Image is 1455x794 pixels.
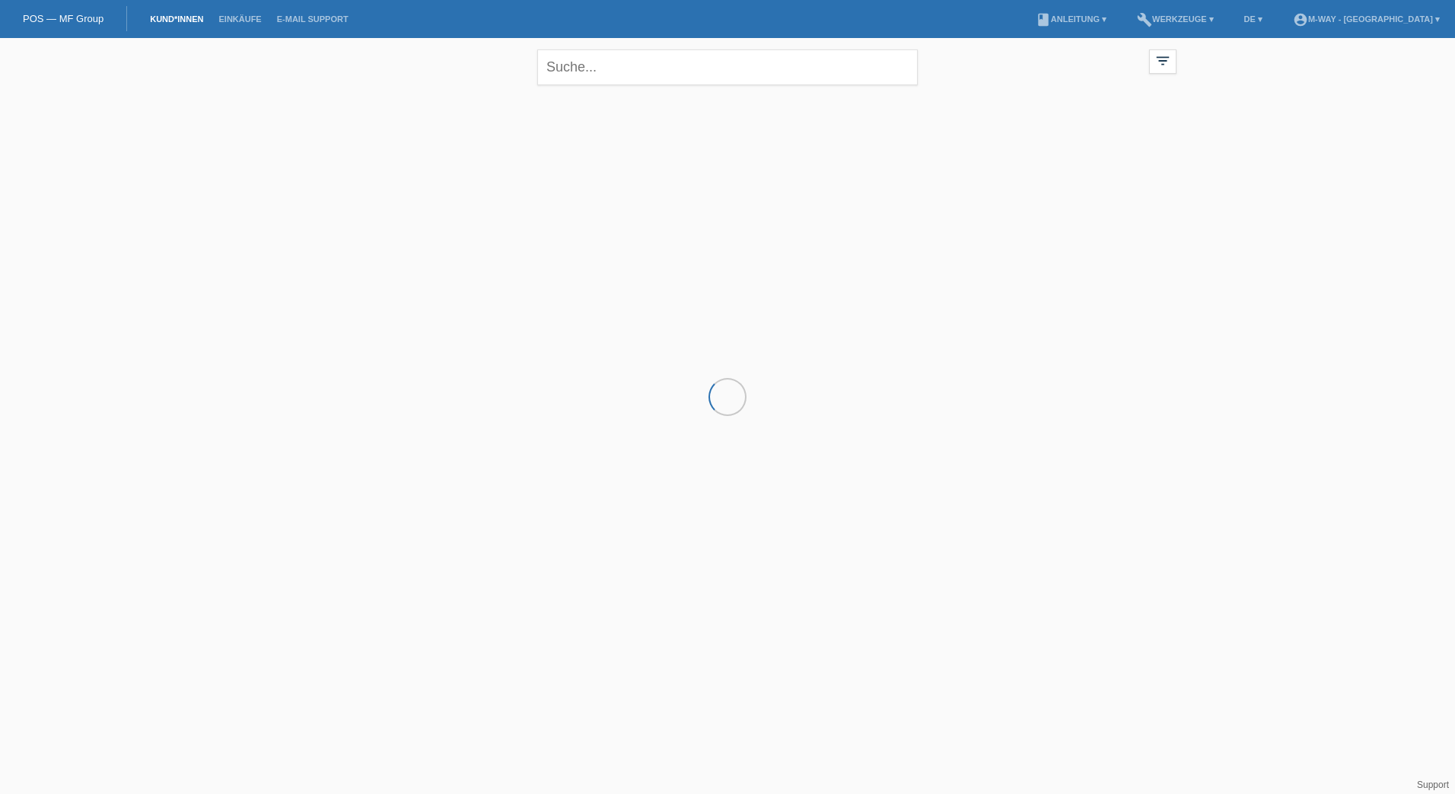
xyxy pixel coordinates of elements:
i: filter_list [1154,52,1171,69]
a: Support [1417,780,1449,790]
i: book [1036,12,1051,27]
a: E-Mail Support [269,14,356,24]
a: POS — MF Group [23,13,103,24]
a: Einkäufe [211,14,269,24]
a: bookAnleitung ▾ [1028,14,1114,24]
a: Kund*innen [142,14,211,24]
a: DE ▾ [1237,14,1270,24]
a: buildWerkzeuge ▾ [1129,14,1221,24]
a: account_circlem-way - [GEOGRAPHIC_DATA] ▾ [1285,14,1447,24]
i: account_circle [1293,12,1308,27]
i: build [1137,12,1152,27]
input: Suche... [537,49,918,85]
